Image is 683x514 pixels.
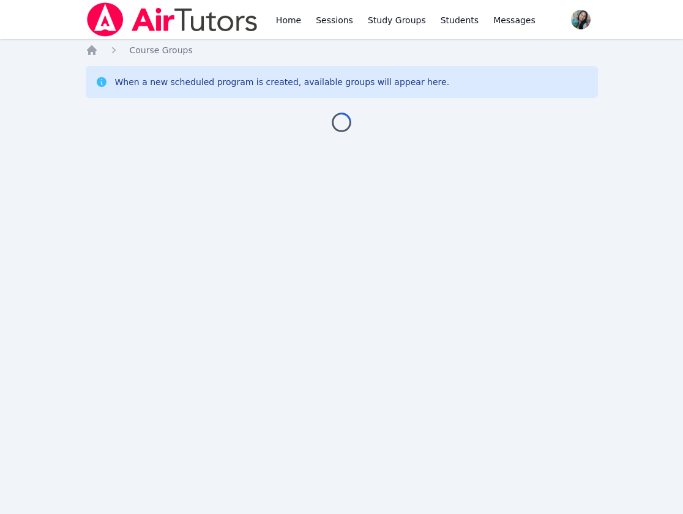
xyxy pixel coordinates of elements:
[86,2,259,37] img: Air Tutors
[130,44,193,56] a: Course Groups
[115,76,450,88] div: When a new scheduled program is created, available groups will appear here.
[86,44,598,56] nav: Breadcrumb
[130,45,193,55] span: Course Groups
[493,14,536,26] span: Messages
